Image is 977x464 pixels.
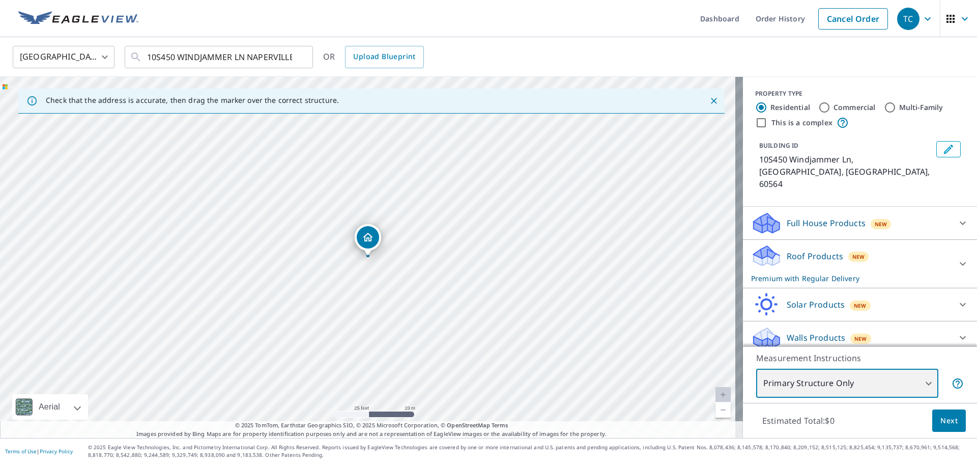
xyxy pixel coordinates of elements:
[897,8,919,30] div: TC
[18,11,138,26] img: EV Logo
[147,43,292,71] input: Search by address or latitude-longitude
[818,8,888,30] a: Cancel Order
[854,335,867,343] span: New
[756,352,964,364] p: Measurement Instructions
[12,394,88,420] div: Aerial
[875,220,887,228] span: New
[447,421,490,429] a: OpenStreetMap
[5,448,73,454] p: |
[751,244,969,284] div: Roof ProductsNewPremium with Regular Delivery
[787,298,845,311] p: Solar Products
[353,50,415,63] span: Upload Blueprint
[36,394,63,420] div: Aerial
[355,224,381,256] div: Dropped pin, building 1, Residential property, 10S450 Windjammer Ln Naperville, IL 60564
[771,118,832,128] label: This is a complex
[952,377,964,390] span: Your report will include only the primary structure on the property. For example, a detached gara...
[834,102,876,113] label: Commercial
[707,94,721,107] button: Close
[936,141,961,157] button: Edit building 1
[5,448,37,455] a: Terms of Use
[235,421,508,430] span: © 2025 TomTom, Earthstar Geographics SIO, © 2025 Microsoft Corporation, ©
[46,96,339,105] p: Check that the address is accurate, then drag the marker over the correct structure.
[770,102,810,113] label: Residential
[940,415,958,427] span: Next
[13,43,114,71] div: [GEOGRAPHIC_DATA]
[323,46,424,68] div: OR
[40,448,73,455] a: Privacy Policy
[751,273,951,284] p: Premium with Regular Delivery
[492,421,508,429] a: Terms
[345,46,423,68] a: Upload Blueprint
[932,410,966,432] button: Next
[787,250,843,262] p: Roof Products
[899,102,943,113] label: Multi-Family
[787,217,866,229] p: Full House Products
[854,302,867,310] span: New
[787,332,845,344] p: Walls Products
[754,410,843,432] p: Estimated Total: $0
[751,292,969,317] div: Solar ProductsNew
[715,402,731,418] a: Current Level 20, Zoom Out
[88,444,972,459] p: © 2025 Eagle View Technologies, Inc. and Pictometry International Corp. All Rights Reserved. Repo...
[756,369,938,398] div: Primary Structure Only
[852,253,865,261] span: New
[751,325,969,350] div: Walls ProductsNew
[715,387,731,402] a: Current Level 20, Zoom In Disabled
[755,89,965,98] div: PROPERTY TYPE
[759,153,932,190] p: 10S450 Windjammer Ln, [GEOGRAPHIC_DATA], [GEOGRAPHIC_DATA], 60564
[759,141,798,150] p: BUILDING ID
[751,211,969,235] div: Full House ProductsNew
